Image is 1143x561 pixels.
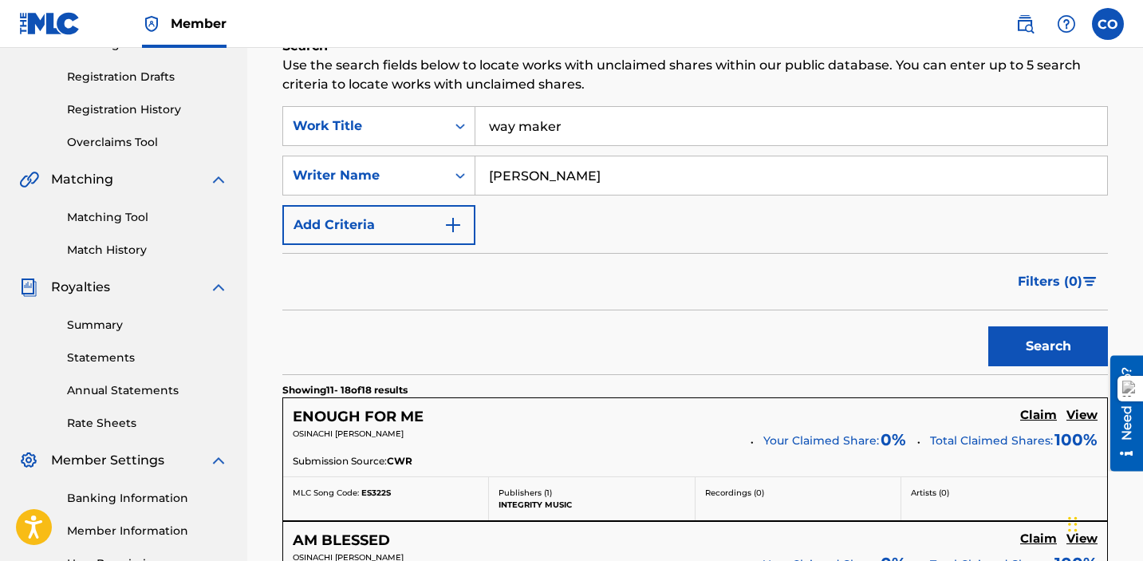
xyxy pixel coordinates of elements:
img: Member Settings [19,451,38,470]
span: ES322S [361,488,391,498]
a: Member Information [67,523,228,539]
a: Summary [67,317,228,334]
h5: Claim [1020,408,1057,423]
h5: AM BLESSED [293,531,390,550]
a: View [1066,408,1098,425]
img: Top Rightsholder [142,14,161,34]
img: Matching [19,170,39,189]
img: 9d2ae6d4665cec9f34b9.svg [443,215,463,235]
iframe: Resource Center [1098,356,1143,472]
div: Writer Name [293,166,436,185]
a: Public Search [1009,8,1041,40]
p: INTEGRITY MUSIC [499,499,684,511]
span: Matching [51,170,113,189]
p: Showing 11 - 18 of 18 results [282,383,408,397]
p: Recordings ( 0 ) [705,487,891,499]
span: Total Claimed Shares: [930,433,1053,448]
a: Matching Tool [67,209,228,226]
a: Match History [67,242,228,259]
a: Annual Statements [67,382,228,399]
form: Search Form [282,106,1108,374]
img: search [1015,14,1035,34]
img: expand [209,451,228,470]
span: 100 % [1054,428,1098,452]
h5: ENOUGH FOR ME [293,408,424,426]
div: Drag [1068,500,1078,548]
img: MLC Logo [19,12,81,35]
p: Use the search fields below to locate works with unclaimed shares within our public database. You... [282,56,1108,94]
div: Work Title [293,117,436,136]
iframe: Chat Widget [1063,484,1143,561]
button: Search [988,326,1108,366]
a: Registration Drafts [67,69,228,85]
span: Member Settings [51,451,164,470]
a: Overclaims Tool [67,134,228,151]
a: Registration History [67,101,228,118]
p: Artists ( 0 ) [911,487,1098,499]
span: Filters ( 0 ) [1018,272,1082,291]
img: Royalties [19,278,38,297]
span: MLC Song Code: [293,488,359,498]
h5: Claim [1020,531,1057,547]
img: help [1057,14,1076,34]
a: Banking Information [67,490,228,507]
img: expand [209,170,228,189]
span: Member [171,14,227,33]
img: filter [1083,277,1097,286]
a: Statements [67,350,228,366]
h5: View [1066,408,1098,423]
span: 0 % [881,428,906,452]
span: CWR [387,454,412,468]
a: Rate Sheets [67,415,228,432]
button: Add Criteria [282,205,475,245]
div: User Menu [1092,8,1124,40]
p: Publishers ( 1 ) [499,487,684,499]
img: expand [209,278,228,297]
span: Royalties [51,278,110,297]
div: Need help? [18,11,39,85]
span: Your Claimed Share: [763,433,879,449]
span: OSINACHI [PERSON_NAME] [293,429,404,439]
span: Submission Source: [293,454,387,468]
div: Help [1050,8,1082,40]
button: Filters (0) [1008,262,1108,302]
